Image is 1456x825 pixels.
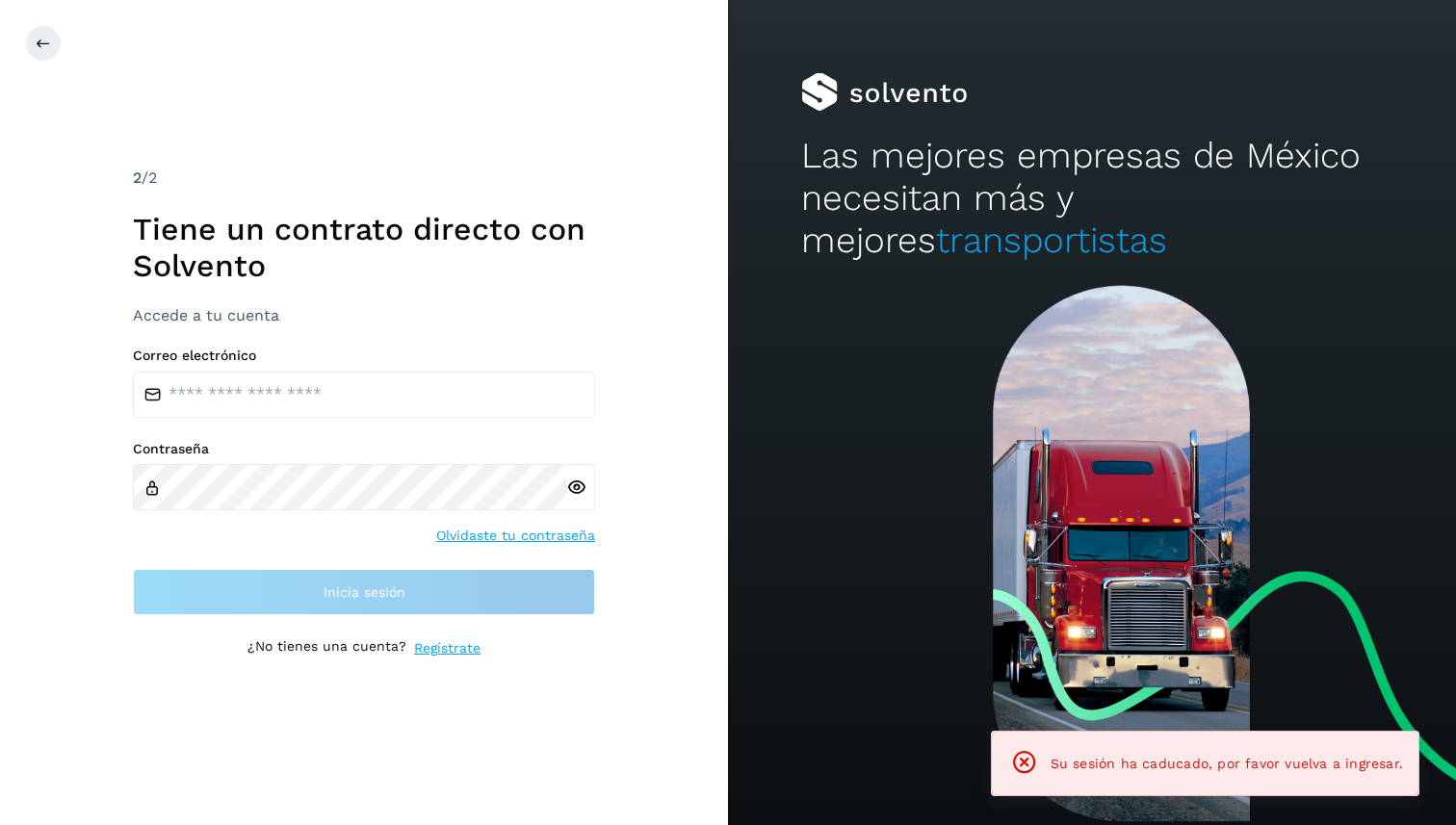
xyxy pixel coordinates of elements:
[133,441,595,457] label: Contraseña
[133,168,142,187] span: 2
[133,348,595,364] label: Correo electrónico
[133,167,595,190] div: /2
[414,638,481,658] a: Regístrate
[1051,756,1403,771] span: Su sesión ha caducado, por favor vuelva a ingresar.
[436,526,595,546] a: Olvidaste tu contraseña
[936,219,1167,261] span: transportistas
[324,585,405,599] span: Inicia sesión
[133,569,595,615] button: Inicia sesión
[247,638,406,658] p: ¿No tienes una cuenta?
[133,211,595,285] h1: Tiene un contrato directo con Solvento
[133,306,595,324] h3: Accede a tu cuenta
[801,135,1384,263] h2: Las mejores empresas de México necesitan más y mejores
